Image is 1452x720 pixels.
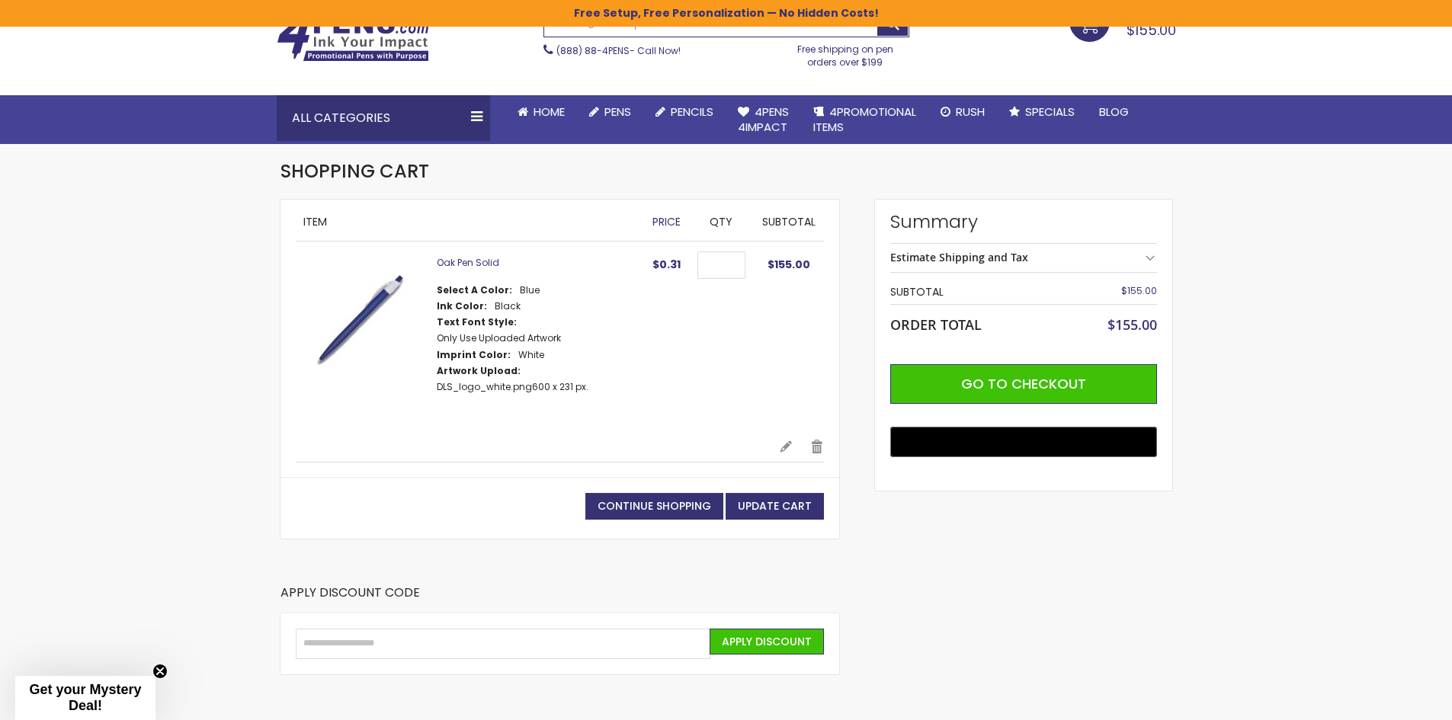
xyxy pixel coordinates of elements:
[152,664,168,679] button: Close teaser
[1025,104,1075,120] span: Specials
[738,498,812,514] span: Update Cart
[738,104,789,135] span: 4Pens 4impact
[890,364,1157,404] button: Go to Checkout
[577,95,643,129] a: Pens
[890,427,1157,457] button: Buy with GPay
[505,95,577,129] a: Home
[585,493,723,520] a: Continue Shopping
[437,332,561,344] dd: Only Use Uploaded Artwork
[1127,21,1176,40] span: $155.00
[437,380,532,393] a: DLS_logo_white.png
[762,214,816,229] span: Subtotal
[726,493,824,520] button: Update Cart
[598,498,711,514] span: Continue Shopping
[604,104,631,120] span: Pens
[1107,315,1157,334] span: $155.00
[801,95,928,145] a: 4PROMOTIONALITEMS
[710,214,732,229] span: Qty
[1087,95,1141,129] a: Blog
[556,44,681,57] span: - Call Now!
[1121,284,1157,297] span: $155.00
[15,676,155,720] div: Get your Mystery Deal!Close teaser
[890,210,1157,234] strong: Summary
[518,349,544,361] dd: White
[277,13,429,62] img: 4Pens Custom Pens and Promotional Products
[534,104,565,120] span: Home
[495,300,521,312] dd: Black
[296,257,437,424] a: Oak Pen Solid-Blue
[652,257,681,272] span: $0.31
[1099,104,1129,120] span: Blog
[928,95,997,129] a: Rush
[556,44,630,57] a: (888) 88-4PENS
[280,584,420,613] strong: Apply Discount Code
[437,316,517,328] dt: Text Font Style
[437,300,487,312] dt: Ink Color
[956,104,985,120] span: Rush
[277,95,490,141] div: All Categories
[437,365,521,377] dt: Artwork Upload
[652,214,681,229] span: Price
[437,256,499,269] a: Oak Pen Solid
[643,95,726,129] a: Pencils
[768,257,810,272] span: $155.00
[437,284,512,296] dt: Select A Color
[303,214,327,229] span: Item
[890,250,1028,264] strong: Estimate Shipping and Tax
[296,257,421,382] img: Oak Pen Solid-Blue
[781,37,909,68] div: Free shipping on pen orders over $199
[961,374,1086,393] span: Go to Checkout
[671,104,713,120] span: Pencils
[1326,679,1452,720] iframe: Google Customer Reviews
[280,158,429,184] span: Shopping Cart
[437,381,588,393] dd: 600 x 231 px.
[29,682,141,713] span: Get your Mystery Deal!
[722,634,812,649] span: Apply Discount
[813,104,916,135] span: 4PROMOTIONAL ITEMS
[890,280,1068,304] th: Subtotal
[997,95,1087,129] a: Specials
[890,313,982,334] strong: Order Total
[726,95,801,145] a: 4Pens4impact
[520,284,540,296] dd: Blue
[437,349,511,361] dt: Imprint Color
